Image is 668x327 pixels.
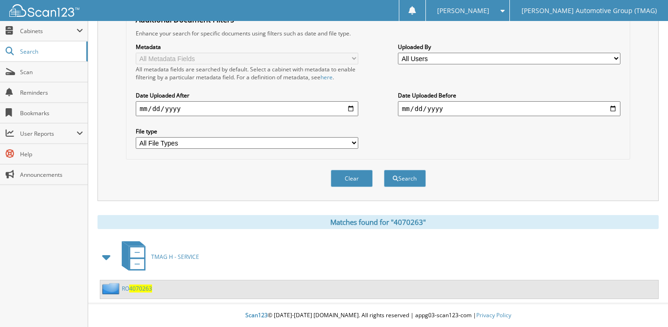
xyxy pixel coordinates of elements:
button: Search [384,170,426,187]
label: Metadata [136,43,358,51]
iframe: Chat Widget [621,282,668,327]
span: Search [20,48,82,56]
span: Scan [20,68,83,76]
div: Enhance your search for specific documents using filters such as date and file type. [131,29,625,37]
button: Clear [331,170,373,187]
label: Date Uploaded After [136,91,358,99]
div: © [DATE]-[DATE] [DOMAIN_NAME]. All rights reserved | appg03-scan123-com | [88,304,668,327]
span: [PERSON_NAME] Automotive Group (TMAG) [522,8,657,14]
label: Date Uploaded Before [398,91,620,99]
img: scan123-logo-white.svg [9,4,79,17]
span: TMAG H - SERVICE [151,253,199,261]
span: Bookmarks [20,109,83,117]
input: start [136,101,358,116]
span: Help [20,150,83,158]
a: here [320,73,333,81]
div: Matches found for "4070263" [97,215,659,229]
a: TMAG H - SERVICE [116,238,199,275]
a: RO4070263 [122,285,152,292]
div: All metadata fields are searched by default. Select a cabinet with metadata to enable filtering b... [136,65,358,81]
label: Uploaded By [398,43,620,51]
img: folder2.png [102,283,122,294]
span: [PERSON_NAME] [437,8,489,14]
span: Cabinets [20,27,77,35]
input: end [398,101,620,116]
a: Privacy Policy [476,311,511,319]
span: Scan123 [245,311,268,319]
span: User Reports [20,130,77,138]
span: 4070263 [129,285,152,292]
span: Announcements [20,171,83,179]
span: Reminders [20,89,83,97]
label: File type [136,127,358,135]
